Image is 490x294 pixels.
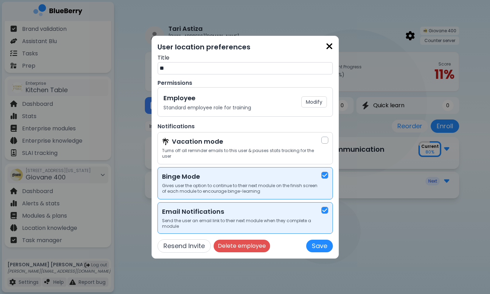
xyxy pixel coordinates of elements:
[306,240,333,252] button: Save
[214,240,270,252] button: Delete employee
[157,42,333,52] p: User location preferences
[157,239,211,253] button: Resend Invite
[301,96,327,108] button: Modify
[172,137,223,146] h3: Vacation mode
[162,218,321,229] p: Send the user an email link to their next module when they complete a module
[157,54,333,62] p: Title
[162,172,321,182] h3: Binge Mode
[162,207,321,217] h3: Email Notifications
[162,148,321,159] p: Turns off all reminder emails to this user & pauses stats tracking for the user
[162,183,321,194] p: Gives user the option to continue to their next module on the finish screen of each module to enc...
[322,172,327,178] img: check
[163,93,251,103] h3: Employee
[163,104,251,111] p: Standard employee role for training
[322,207,327,213] img: check
[326,42,333,51] img: close icon
[157,79,333,87] p: Permissions
[157,122,333,131] p: Notifications
[162,138,169,145] img: vacation icon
